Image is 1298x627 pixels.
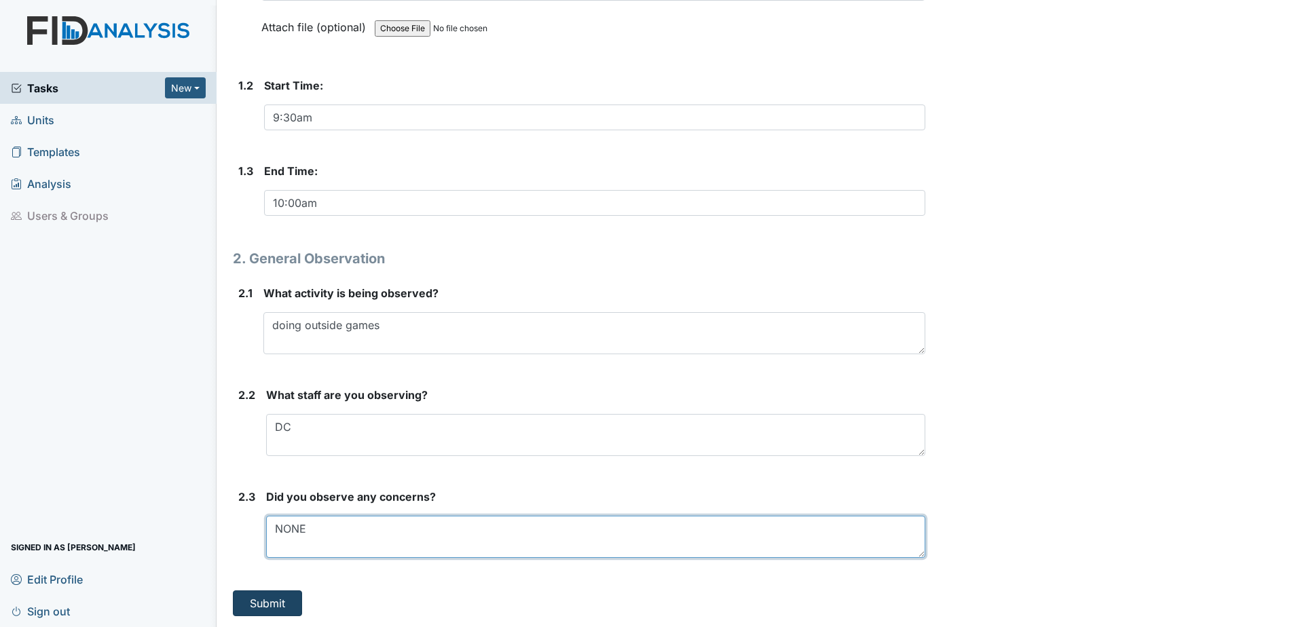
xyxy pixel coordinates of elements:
label: 2.3 [238,489,255,505]
span: Signed in as [PERSON_NAME] [11,537,136,558]
span: Start Time: [264,79,323,92]
h1: 2. General Observation [233,248,925,269]
span: What staff are you observing? [266,388,428,402]
label: 1.3 [238,163,253,179]
span: Templates [11,141,80,162]
span: Units [11,109,54,130]
span: What activity is being observed? [263,286,439,300]
label: Attach file (optional) [261,12,371,35]
span: Edit Profile [11,569,83,590]
a: Tasks [11,80,165,96]
label: 2.2 [238,387,255,403]
button: New [165,77,206,98]
button: Submit [233,590,302,616]
span: Did you observe any concerns? [266,490,436,503]
span: Analysis [11,173,71,194]
label: 2.1 [238,285,253,301]
span: Sign out [11,601,70,622]
label: 1.2 [238,77,253,94]
span: End Time: [264,164,318,178]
